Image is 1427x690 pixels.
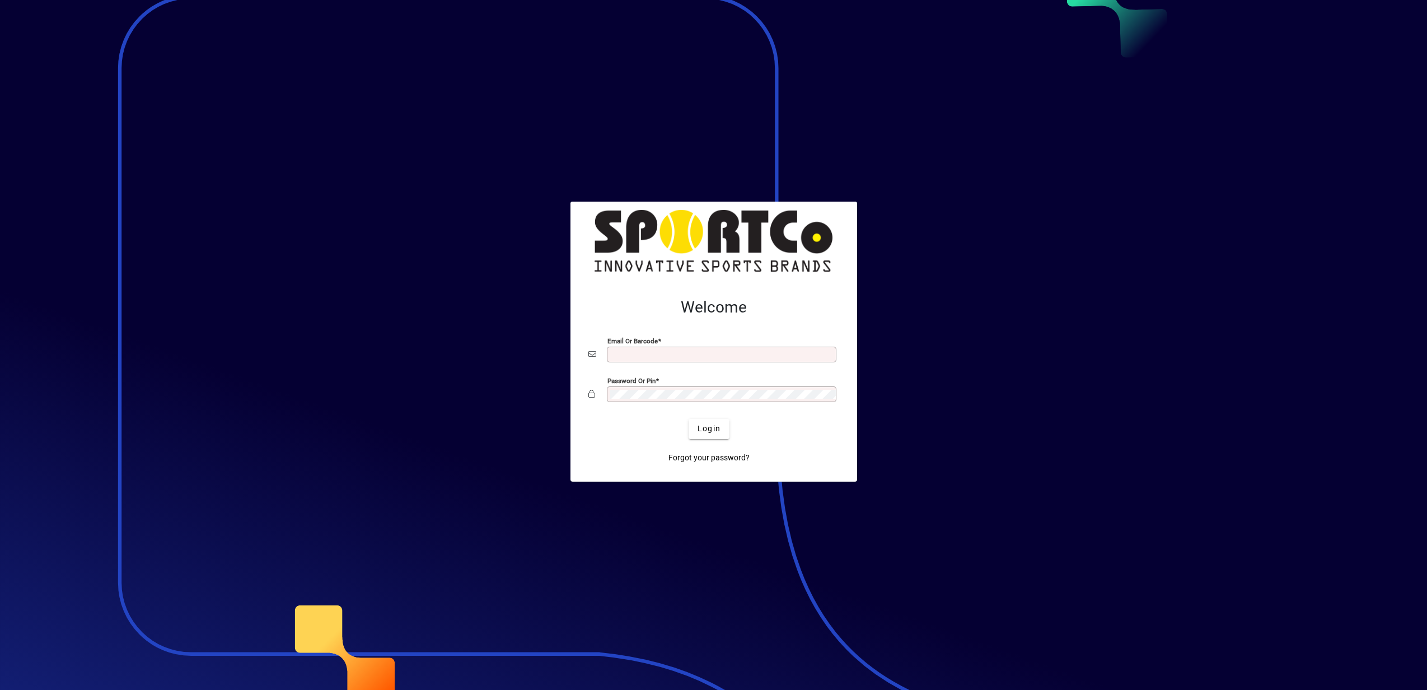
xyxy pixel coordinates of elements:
[588,298,839,317] h2: Welcome
[698,423,720,435] span: Login
[668,452,750,464] span: Forgot your password?
[689,419,729,439] button: Login
[664,448,754,468] a: Forgot your password?
[607,337,658,344] mat-label: Email or Barcode
[607,376,656,384] mat-label: Password or Pin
